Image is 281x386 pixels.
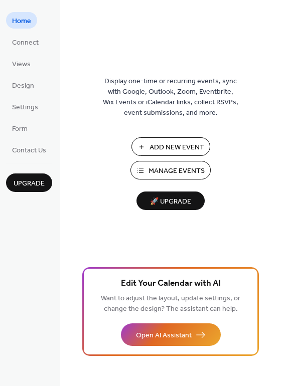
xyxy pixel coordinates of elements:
[6,98,44,115] a: Settings
[121,277,221,291] span: Edit Your Calendar with AI
[143,195,199,209] span: 🚀 Upgrade
[12,81,34,91] span: Design
[136,191,205,210] button: 🚀 Upgrade
[12,124,28,134] span: Form
[12,59,31,70] span: Views
[131,137,210,156] button: Add New Event
[6,34,45,50] a: Connect
[6,141,52,158] a: Contact Us
[130,161,211,179] button: Manage Events
[103,76,238,118] span: Display one-time or recurring events, sync with Google, Outlook, Zoom, Eventbrite, Wix Events or ...
[14,178,45,189] span: Upgrade
[12,145,46,156] span: Contact Us
[136,330,192,341] span: Open AI Assistant
[6,77,40,93] a: Design
[6,55,37,72] a: Views
[149,166,205,176] span: Manage Events
[101,292,240,316] span: Want to adjust the layout, update settings, or change the design? The assistant can help.
[150,142,204,153] span: Add New Event
[6,12,37,29] a: Home
[12,102,38,113] span: Settings
[12,16,31,27] span: Home
[12,38,39,48] span: Connect
[121,323,221,346] button: Open AI Assistant
[6,120,34,136] a: Form
[6,173,52,192] button: Upgrade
